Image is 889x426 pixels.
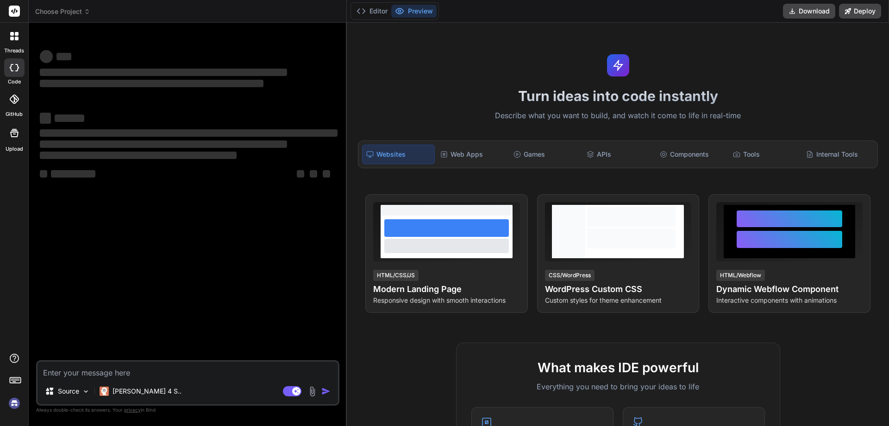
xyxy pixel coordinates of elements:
label: code [8,78,21,86]
img: icon [321,387,331,396]
div: Websites [362,145,434,164]
span: ‌ [40,80,263,87]
span: ‌ [40,170,47,178]
span: Choose Project [35,7,90,16]
h4: Modern Landing Page [373,283,520,296]
button: Download [783,4,835,19]
img: signin [6,395,22,411]
div: HTML/Webflow [716,270,765,281]
h1: Turn ideas into code instantly [352,88,883,104]
div: Web Apps [437,145,508,164]
p: [PERSON_NAME] 4 S.. [113,387,182,396]
span: ‌ [310,170,317,178]
p: Always double-check its answers. Your in Bind [36,406,339,414]
img: Claude 4 Sonnet [100,387,109,396]
p: Describe what you want to build, and watch it come to life in real-time [352,110,883,122]
h2: What makes IDE powerful [471,358,765,377]
p: Responsive design with smooth interactions [373,296,520,305]
div: HTML/CSS/JS [373,270,419,281]
p: Source [58,387,79,396]
button: Preview [391,5,437,18]
div: Games [510,145,581,164]
p: Everything you need to bring your ideas to life [471,381,765,392]
h4: WordPress Custom CSS [545,283,691,296]
p: Interactive components with animations [716,296,863,305]
p: Custom styles for theme enhancement [545,296,691,305]
span: ‌ [297,170,304,178]
span: ‌ [40,152,237,159]
span: ‌ [56,53,71,60]
div: Tools [729,145,801,164]
h4: Dynamic Webflow Component [716,283,863,296]
label: threads [4,47,24,55]
span: ‌ [40,69,287,76]
img: Pick Models [82,388,90,395]
div: CSS/WordPress [545,270,595,281]
div: Internal Tools [802,145,874,164]
span: ‌ [40,113,51,124]
span: ‌ [55,114,84,122]
span: ‌ [40,50,53,63]
button: Editor [353,5,391,18]
button: Deploy [839,4,881,19]
div: Components [656,145,727,164]
span: ‌ [40,140,287,148]
label: Upload [6,145,23,153]
div: APIs [583,145,654,164]
span: privacy [124,407,141,413]
span: ‌ [40,129,338,137]
img: attachment [307,386,318,397]
span: ‌ [323,170,330,178]
span: ‌ [51,170,95,178]
label: GitHub [6,110,23,118]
